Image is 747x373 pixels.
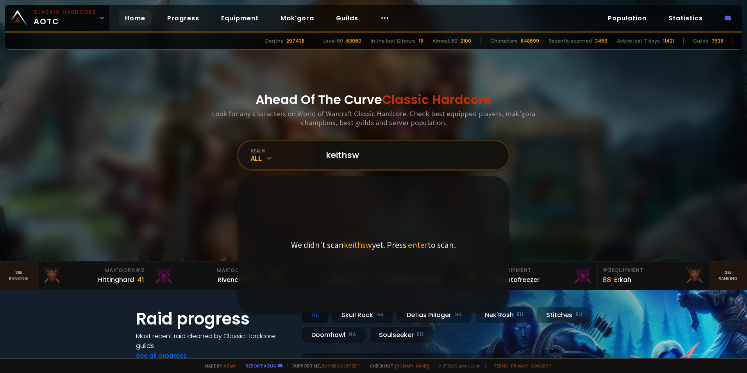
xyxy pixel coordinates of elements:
div: In the last 12 hours [371,38,416,45]
div: Characters [490,38,518,45]
a: [DOMAIN_NAME] [395,363,429,369]
div: Nek'Rosh [475,307,533,323]
span: Support me, [287,363,360,369]
a: Terms [493,363,508,369]
div: Active last 7 days [617,38,660,45]
div: Level 60 [323,38,343,45]
div: All [251,154,316,163]
div: Rivench [218,275,242,285]
small: EU [417,331,424,339]
div: 68060 [346,38,361,45]
a: Statistics [662,10,709,26]
small: NA [454,311,462,319]
span: Checkout [365,363,429,369]
div: 7538 [711,38,723,45]
a: Seeranking [709,262,747,290]
a: See all progress [136,351,187,360]
small: Classic Hardcore [34,9,96,16]
div: Skull Rock [332,307,394,323]
a: Mak'gora [274,10,320,26]
span: AOTC [34,9,96,27]
input: Search a character... [321,141,499,169]
small: EU [575,311,582,319]
span: enter [408,239,428,250]
span: Classic Hardcore [382,91,491,108]
small: EU [517,311,524,319]
div: Hittinghard [98,275,134,285]
div: Notafreezer [502,275,540,285]
a: a fan [223,363,235,369]
div: 3459 [595,38,608,45]
div: All [302,307,329,323]
div: Stitches [536,307,592,323]
small: NA [376,311,384,319]
div: Mak'Gora [154,266,256,274]
div: Defias Pillager [397,307,472,323]
a: Home [119,10,152,26]
a: #2Equipment88Notafreezer [486,262,598,290]
a: Privacy [511,363,528,369]
div: Equipment [490,266,593,274]
div: 848699 [521,38,539,45]
a: Mak'Gora#3Hittinghard41 [38,262,150,290]
h1: Ahead Of The Curve [256,90,491,109]
div: 11421 [663,38,674,45]
a: #3Equipment88Erkah [598,262,710,290]
span: Made by [200,363,235,369]
div: 2100 [461,38,471,45]
p: We didn't scan yet. Press to scan. [291,239,456,250]
a: Consent [531,363,552,369]
a: Classic HardcoreAOTC [5,5,109,31]
div: Doomhowl [302,326,366,343]
h3: Look for any characters on World of Warcraft Classic Hardcore. Check best equipped players, mak'g... [209,109,538,127]
a: Report a bug [246,363,276,369]
div: 207438 [286,38,304,45]
div: Almost 60 [432,38,457,45]
div: realm [251,148,316,154]
a: Guilds [330,10,365,26]
a: Population [602,10,653,26]
span: keithsw [344,239,372,250]
div: Equipment [602,266,705,274]
h4: Most recent raid cleaned by Classic Hardcore guilds [136,331,292,351]
h1: Raid progress [136,307,292,331]
a: Progress [161,10,206,26]
div: Mak'Gora [42,266,145,274]
span: # 3 [135,266,144,274]
div: Erkah [614,275,631,285]
div: Soulseeker [369,326,433,343]
div: Guilds [693,38,708,45]
a: Equipment [215,10,265,26]
small: NA [348,331,356,339]
span: # 3 [602,266,611,274]
a: Buy me a coffee [322,363,360,369]
div: 41 [137,274,144,285]
div: 18 [419,38,423,45]
div: 88 [602,274,611,285]
a: Mak'Gora#2Rivench100 [149,262,261,290]
div: Recently scanned [549,38,592,45]
div: Deaths [265,38,283,45]
span: v. d752d5 - production [434,363,481,369]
